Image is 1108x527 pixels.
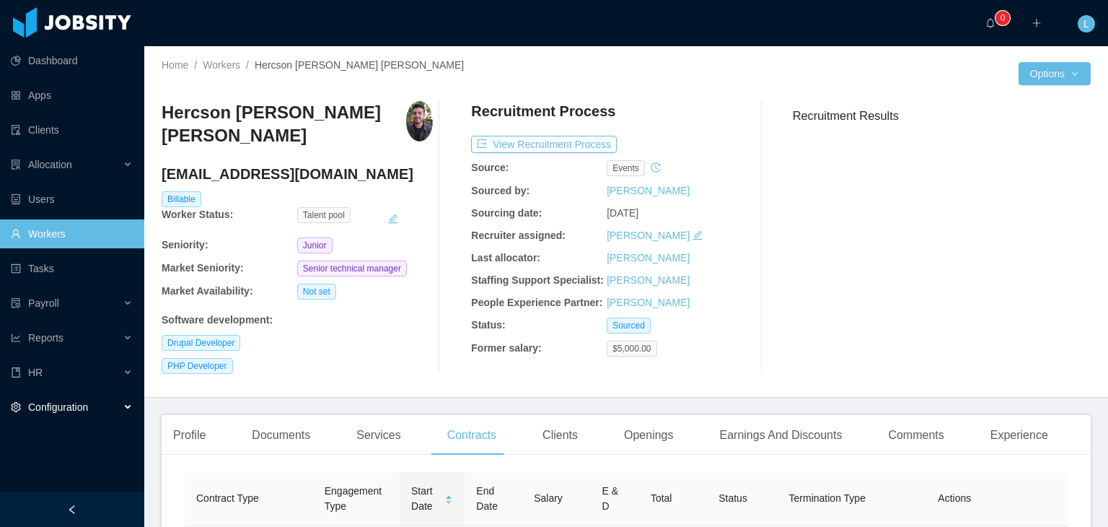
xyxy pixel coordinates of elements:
[11,46,133,75] a: icon: pie-chartDashboard
[607,207,638,219] span: [DATE]
[1032,18,1042,28] i: icon: plus
[471,207,542,219] b: Sourcing date:
[602,485,618,512] span: E & D
[246,59,249,71] span: /
[531,415,589,456] div: Clients
[445,498,453,502] i: icon: caret-down
[444,493,453,503] div: Sort
[11,185,133,214] a: icon: robotUsers
[28,401,88,413] span: Configuration
[436,415,508,456] div: Contracts
[471,319,505,331] b: Status:
[297,284,336,300] span: Not set
[28,332,63,344] span: Reports
[325,485,382,512] span: Engagement Type
[476,485,498,512] span: End Date
[240,415,322,456] div: Documents
[471,162,509,173] b: Source:
[11,254,133,283] a: icon: profileTasks
[471,136,617,153] button: icon: exportView Recruitment Process
[708,415,854,456] div: Earnings And Discounts
[793,107,1091,125] h3: Recruitment Results
[612,415,685,456] div: Openings
[162,358,233,374] span: PHP Developer
[651,162,661,173] i: icon: history
[607,274,690,286] a: [PERSON_NAME]
[11,298,21,308] i: icon: file-protect
[471,297,602,308] b: People Experience Partner:
[607,185,690,196] a: [PERSON_NAME]
[255,59,464,71] span: Hercson [PERSON_NAME] [PERSON_NAME]
[162,239,208,251] b: Seniority:
[445,493,453,497] i: icon: caret-up
[162,335,240,351] span: Drupal Developer
[1083,15,1089,32] span: L
[607,230,690,241] a: [PERSON_NAME]
[471,185,529,196] b: Sourced by:
[938,492,971,504] span: Actions
[985,18,995,28] i: icon: bell
[28,297,59,309] span: Payroll
[995,11,1010,25] sup: 0
[162,164,433,184] h4: [EMAIL_ADDRESS][DOMAIN_NAME]
[692,230,703,240] i: icon: edit
[471,101,615,121] h4: Recruitment Process
[28,159,72,170] span: Allocation
[651,492,672,504] span: Total
[162,285,253,297] b: Market Availability:
[11,81,133,110] a: icon: appstoreApps
[607,318,651,334] span: Sourced
[607,297,690,308] a: [PERSON_NAME]
[194,59,197,71] span: /
[607,252,690,263] a: [PERSON_NAME]
[11,333,21,343] i: icon: line-chart
[11,116,133,144] a: icon: auditClients
[11,402,21,412] i: icon: setting
[471,274,604,286] b: Staffing Support Specialist:
[297,261,407,276] span: Senior technical manager
[196,492,259,504] span: Contract Type
[607,341,656,357] span: $5,000.00
[534,492,563,504] span: Salary
[471,139,617,150] a: icon: exportView Recruitment Process
[162,101,406,148] h3: Hercson [PERSON_NAME] [PERSON_NAME]
[28,367,43,378] span: HR
[387,207,399,230] button: edit
[876,415,955,456] div: Comments
[162,59,188,71] a: Home
[471,230,566,241] b: Recruiter assigned:
[718,492,747,504] span: Status
[162,262,244,274] b: Market Seniority:
[297,207,351,223] span: Talent pool
[11,219,133,248] a: icon: userWorkers
[471,252,540,263] b: Last allocator:
[789,492,866,504] span: Termination Type
[406,101,433,141] img: 06afdd10-5fe8-11e9-881a-3d231adde2d8_66563e66c5745-400w.png
[979,415,1060,456] div: Experience
[162,209,233,220] b: Worker Status:
[11,367,21,378] i: icon: book
[203,59,240,71] a: Workers
[345,415,412,456] div: Services
[471,342,541,354] b: Former salary:
[1019,62,1091,85] button: Optionsicon: down
[162,415,217,456] div: Profile
[162,191,201,207] span: Billable
[162,314,273,326] b: Software development :
[11,160,21,170] i: icon: solution
[297,238,333,253] span: Junior
[411,484,439,514] span: Start Date
[607,160,645,176] span: events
